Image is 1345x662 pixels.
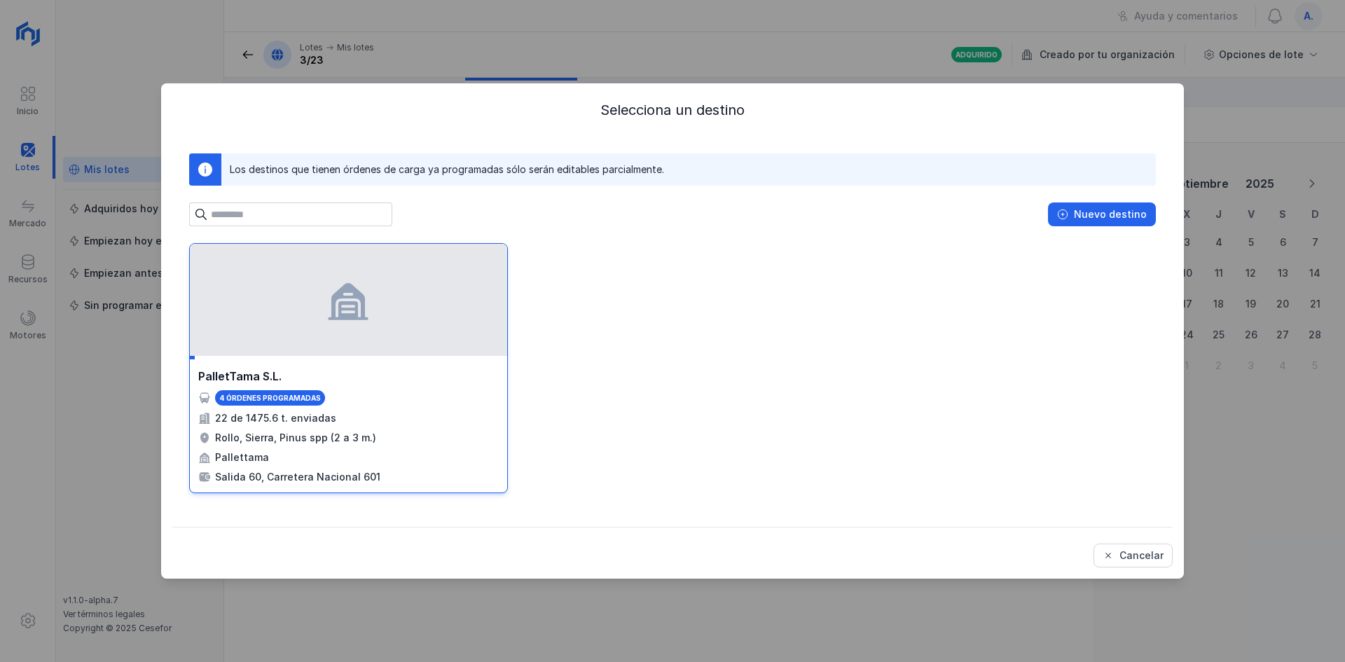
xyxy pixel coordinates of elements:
div: PalletTama S.L. [198,368,282,385]
div: 22 de 1475.6 t. enviadas [215,411,336,425]
div: Nuevo destino [1074,207,1147,221]
div: Pallettama [215,450,269,464]
div: Cancelar [1119,549,1164,563]
div: 4 órdenes programadas [219,393,321,403]
div: Los destinos que tienen órdenes de carga ya programadas sólo serán editables parcialmente. [230,163,664,177]
div: Salida 60, Carretera Nacional 601 [215,470,380,484]
div: Selecciona un destino [172,100,1173,120]
button: Nuevo destino [1048,202,1156,226]
div: Rollo, Sierra, Pinus spp (2 a 3 m.) [215,431,376,445]
button: Cancelar [1094,544,1173,567]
